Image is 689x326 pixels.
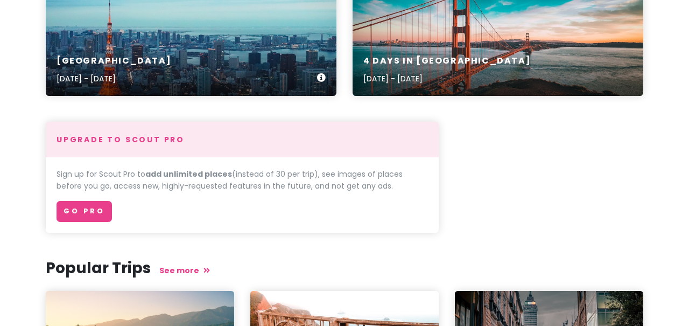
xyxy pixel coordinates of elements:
[159,265,210,276] a: See more
[57,201,112,222] a: Go Pro
[57,56,171,67] h6: [GEOGRAPHIC_DATA]
[57,135,428,144] h4: Upgrade to Scout Pro
[57,168,428,192] p: Sign up for Scout Pro to (instead of 30 per trip), see images of places before you go, access new...
[57,73,171,85] p: [DATE] - [DATE]
[363,73,531,85] p: [DATE] - [DATE]
[363,56,531,67] h6: 4 Days in [GEOGRAPHIC_DATA]
[145,169,232,179] strong: add unlimited places
[46,259,643,278] h3: Popular Trips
